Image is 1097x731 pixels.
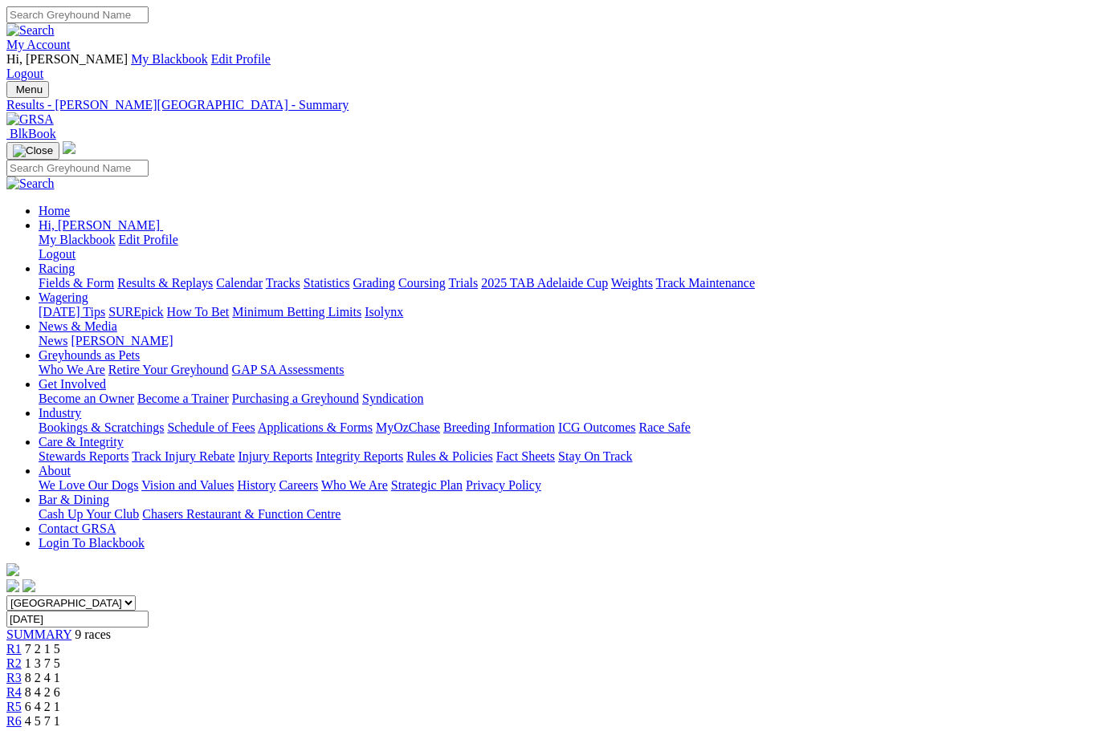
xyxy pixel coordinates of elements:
[232,305,361,319] a: Minimum Betting Limits
[216,276,263,290] a: Calendar
[39,435,124,449] a: Care & Integrity
[39,392,1091,406] div: Get Involved
[6,142,59,160] button: Toggle navigation
[39,478,138,492] a: We Love Our Dogs
[6,700,22,713] a: R5
[6,6,149,23] input: Search
[39,319,117,333] a: News & Media
[71,334,173,347] a: [PERSON_NAME]
[22,579,35,592] img: twitter.svg
[108,363,229,376] a: Retire Your Greyhound
[39,392,134,405] a: Become an Owner
[6,52,1091,81] div: My Account
[39,204,70,217] a: Home
[611,276,653,290] a: Weights
[6,627,71,641] a: SUMMARY
[75,627,111,641] span: 9 races
[39,377,106,391] a: Get Involved
[6,67,43,80] a: Logout
[6,611,149,627] input: Select date
[656,276,755,290] a: Track Maintenance
[39,233,116,246] a: My Blackbook
[6,714,22,728] a: R6
[132,449,234,463] a: Track Injury Rebate
[25,671,60,684] span: 8 2 4 1
[6,98,1091,112] div: Results - [PERSON_NAME][GEOGRAPHIC_DATA] - Summary
[137,392,229,405] a: Become a Trainer
[481,276,608,290] a: 2025 TAB Adelaide Cup
[232,363,345,376] a: GAP SA Assessments
[39,305,1091,319] div: Wagering
[39,478,1091,493] div: About
[6,671,22,684] a: R3
[39,218,160,232] span: Hi, [PERSON_NAME]
[321,478,388,492] a: Who We Are
[6,81,49,98] button: Toggle navigation
[39,449,1091,464] div: Care & Integrity
[39,522,116,535] a: Contact GRSA
[167,420,255,434] a: Schedule of Fees
[304,276,350,290] a: Statistics
[279,478,318,492] a: Careers
[638,420,690,434] a: Race Safe
[238,449,312,463] a: Injury Reports
[16,83,43,95] span: Menu
[376,420,440,434] a: MyOzChase
[141,478,234,492] a: Vision and Values
[13,144,53,157] img: Close
[39,290,88,304] a: Wagering
[6,160,149,177] input: Search
[25,714,60,728] span: 4 5 7 1
[10,127,56,140] span: BlkBook
[362,392,423,405] a: Syndication
[6,112,54,127] img: GRSA
[39,493,109,506] a: Bar & Dining
[6,685,22,699] span: R4
[39,420,1091,435] div: Industry
[211,52,271,66] a: Edit Profile
[6,656,22,670] a: R2
[6,563,19,576] img: logo-grsa-white.png
[237,478,275,492] a: History
[365,305,403,319] a: Isolynx
[6,23,55,38] img: Search
[39,218,163,232] a: Hi, [PERSON_NAME]
[6,38,71,51] a: My Account
[6,579,19,592] img: facebook.svg
[391,478,463,492] a: Strategic Plan
[39,247,75,261] a: Logout
[39,420,164,434] a: Bookings & Scratchings
[39,305,105,319] a: [DATE] Tips
[558,420,635,434] a: ICG Outcomes
[25,685,60,699] span: 8 4 2 6
[39,363,1091,377] div: Greyhounds as Pets
[398,276,446,290] a: Coursing
[39,334,67,347] a: News
[39,233,1091,262] div: Hi, [PERSON_NAME]
[316,449,403,463] a: Integrity Reports
[39,406,81,420] a: Industry
[39,536,145,550] a: Login To Blackbook
[39,348,140,362] a: Greyhounds as Pets
[232,392,359,405] a: Purchasing a Greyhound
[167,305,230,319] a: How To Bet
[39,262,75,275] a: Racing
[131,52,208,66] a: My Blackbook
[39,464,71,477] a: About
[6,177,55,191] img: Search
[117,276,213,290] a: Results & Replays
[25,656,60,670] span: 1 3 7 5
[39,507,139,521] a: Cash Up Your Club
[6,52,128,66] span: Hi, [PERSON_NAME]
[39,334,1091,348] div: News & Media
[406,449,493,463] a: Rules & Policies
[6,642,22,656] a: R1
[25,700,60,713] span: 6 4 2 1
[266,276,300,290] a: Tracks
[142,507,341,521] a: Chasers Restaurant & Function Centre
[39,507,1091,522] div: Bar & Dining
